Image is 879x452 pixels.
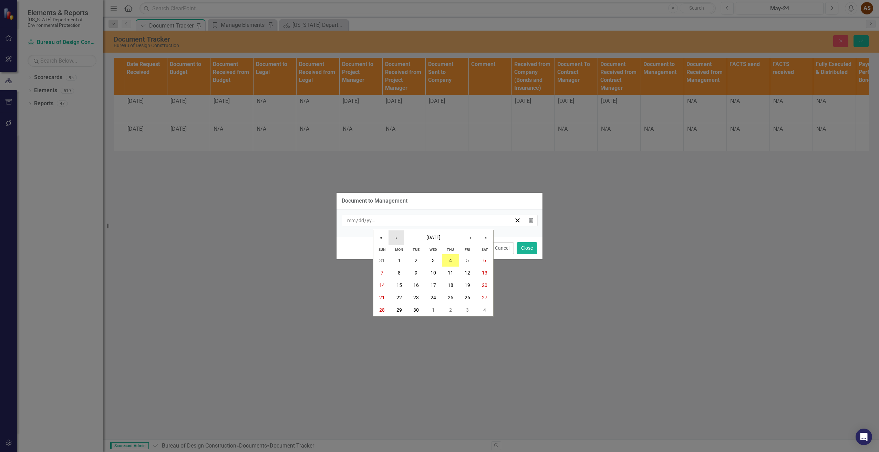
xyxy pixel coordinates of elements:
input: dd [358,217,364,224]
button: September 30, 2025 [407,304,425,316]
button: October 3, 2025 [459,304,476,316]
button: » [478,230,493,245]
abbr: September 6, 2025 [483,258,486,263]
abbr: September 4, 2025 [449,258,452,263]
abbr: September 3, 2025 [432,258,435,263]
abbr: September 15, 2025 [396,282,402,288]
abbr: September 19, 2025 [465,282,470,288]
input: yyyy [366,217,376,224]
button: September 25, 2025 [442,291,459,304]
input: mm [347,217,356,224]
button: September 26, 2025 [459,291,476,304]
button: September 19, 2025 [459,279,476,291]
abbr: September 9, 2025 [415,270,417,276]
button: September 27, 2025 [476,291,493,304]
button: September 14, 2025 [373,279,391,291]
button: « [373,230,389,245]
abbr: Wednesday [430,247,437,252]
abbr: September 14, 2025 [379,282,385,288]
abbr: September 24, 2025 [431,295,436,300]
button: September 17, 2025 [425,279,442,291]
abbr: October 1, 2025 [432,307,435,313]
button: Cancel [490,242,514,254]
button: September 1, 2025 [391,254,408,267]
abbr: September 16, 2025 [413,282,419,288]
button: September 18, 2025 [442,279,459,291]
abbr: September 27, 2025 [482,295,487,300]
div: Open Intercom Messenger [856,429,872,445]
button: Close [517,242,537,254]
button: September 20, 2025 [476,279,493,291]
abbr: Thursday [447,247,454,252]
button: August 31, 2025 [373,254,391,267]
button: [DATE] [404,230,463,245]
button: September 4, 2025 [442,254,459,267]
button: October 1, 2025 [425,304,442,316]
abbr: September 2, 2025 [415,258,417,263]
button: September 9, 2025 [407,267,425,279]
button: September 7, 2025 [373,267,391,279]
span: / [356,217,358,224]
span: / [364,217,366,224]
abbr: September 26, 2025 [465,295,470,300]
button: September 16, 2025 [407,279,425,291]
abbr: Saturday [482,247,488,252]
button: September 5, 2025 [459,254,476,267]
button: September 22, 2025 [391,291,408,304]
abbr: September 23, 2025 [413,295,419,300]
abbr: Monday [395,247,403,252]
button: October 2, 2025 [442,304,459,316]
abbr: Friday [465,247,470,252]
abbr: September 10, 2025 [431,270,436,276]
button: September 11, 2025 [442,267,459,279]
abbr: September 17, 2025 [431,282,436,288]
button: September 24, 2025 [425,291,442,304]
button: September 13, 2025 [476,267,493,279]
button: September 29, 2025 [391,304,408,316]
button: September 12, 2025 [459,267,476,279]
abbr: September 7, 2025 [381,270,383,276]
abbr: September 8, 2025 [398,270,401,276]
abbr: October 2, 2025 [449,307,452,313]
div: Document to Management [342,198,407,204]
abbr: October 3, 2025 [466,307,469,313]
abbr: September 25, 2025 [448,295,453,300]
abbr: September 1, 2025 [398,258,401,263]
abbr: September 11, 2025 [448,270,453,276]
abbr: Tuesday [413,247,420,252]
button: October 4, 2025 [476,304,493,316]
abbr: September 5, 2025 [466,258,469,263]
abbr: September 20, 2025 [482,282,487,288]
abbr: Sunday [379,247,385,252]
button: September 23, 2025 [407,291,425,304]
abbr: August 31, 2025 [379,258,385,263]
button: September 28, 2025 [373,304,391,316]
abbr: September 18, 2025 [448,282,453,288]
abbr: September 22, 2025 [396,295,402,300]
button: ‹ [389,230,404,245]
button: September 8, 2025 [391,267,408,279]
abbr: September 29, 2025 [396,307,402,313]
button: September 10, 2025 [425,267,442,279]
abbr: September 30, 2025 [413,307,419,313]
abbr: September 13, 2025 [482,270,487,276]
button: September 2, 2025 [407,254,425,267]
button: September 6, 2025 [476,254,493,267]
button: September 3, 2025 [425,254,442,267]
span: [DATE] [426,235,441,240]
abbr: October 4, 2025 [483,307,486,313]
abbr: September 21, 2025 [379,295,385,300]
abbr: September 28, 2025 [379,307,385,313]
button: September 15, 2025 [391,279,408,291]
abbr: September 12, 2025 [465,270,470,276]
button: › [463,230,478,245]
button: September 21, 2025 [373,291,391,304]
